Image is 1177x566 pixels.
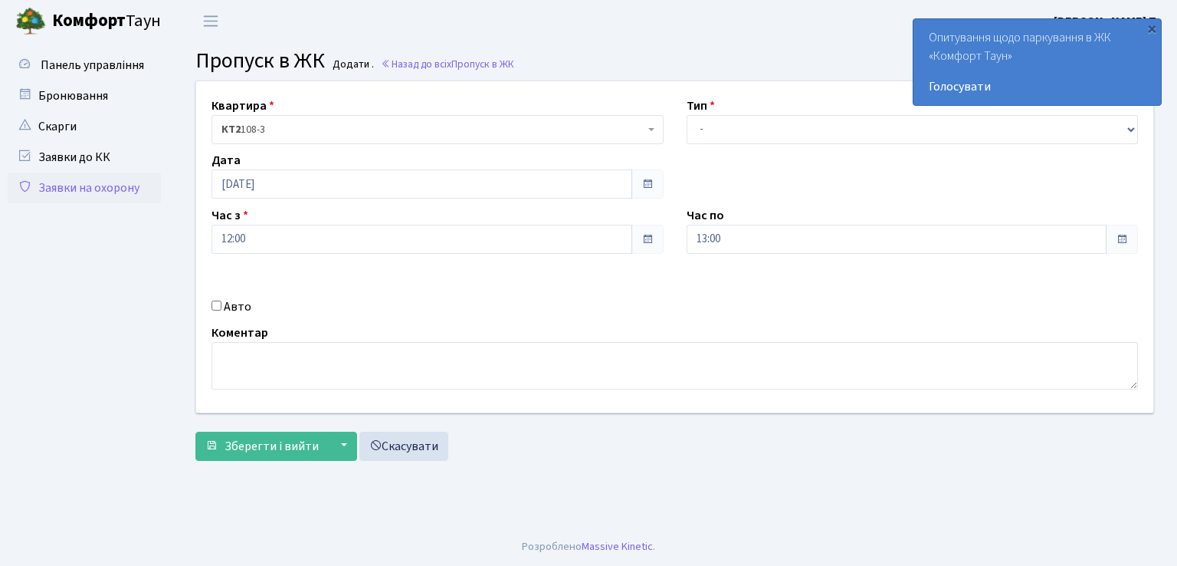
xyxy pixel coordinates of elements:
[224,298,251,316] label: Авто
[8,111,161,142] a: Скарги
[221,122,241,137] b: КТ2
[687,206,724,225] label: Час по
[211,97,274,115] label: Квартира
[211,115,664,144] span: <b>КТ2</b>&nbsp;&nbsp;&nbsp;108-3
[329,58,374,71] small: Додати .
[211,206,248,225] label: Час з
[8,173,161,203] a: Заявки на охорону
[221,122,644,137] span: <b>КТ2</b>&nbsp;&nbsp;&nbsp;108-3
[195,45,325,76] span: Пропуск в ЖК
[687,97,715,115] label: Тип
[15,6,46,37] img: logo.png
[1054,12,1159,31] a: [PERSON_NAME] Т.
[41,57,144,74] span: Панель управління
[52,8,126,33] b: Комфорт
[52,8,161,35] span: Таун
[211,324,268,342] label: Коментар
[913,19,1161,105] div: Опитування щодо паркування в ЖК «Комфорт Таун»
[929,77,1146,96] a: Голосувати
[195,432,329,461] button: Зберегти і вийти
[211,151,241,169] label: Дата
[381,57,514,71] a: Назад до всіхПропуск в ЖК
[225,438,319,455] span: Зберегти і вийти
[582,538,653,554] a: Massive Kinetic
[192,8,230,34] button: Переключити навігацію
[359,432,448,461] a: Скасувати
[1054,13,1159,30] b: [PERSON_NAME] Т.
[8,50,161,81] a: Панель управління
[451,57,514,71] span: Пропуск в ЖК
[1144,21,1159,36] div: ×
[8,142,161,173] a: Заявки до КК
[8,81,161,111] a: Бронювання
[522,538,655,555] div: Розроблено .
